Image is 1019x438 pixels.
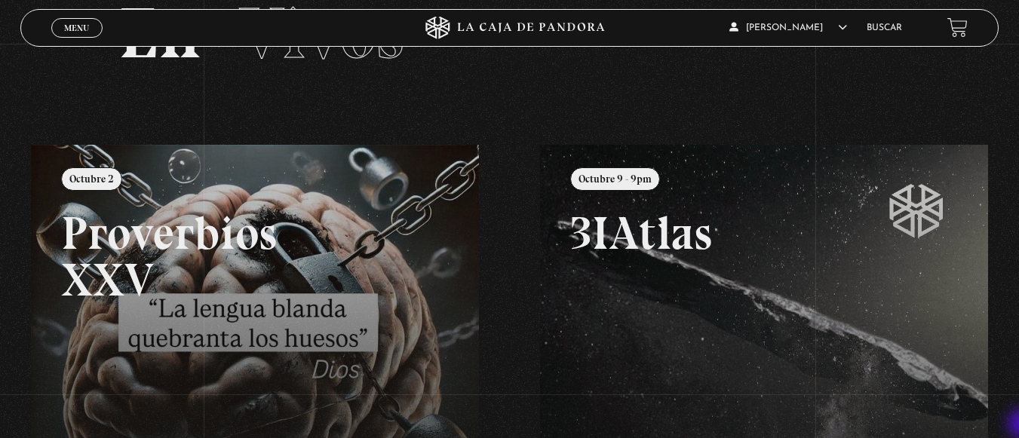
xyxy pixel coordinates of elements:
[867,23,902,32] a: Buscar
[59,35,94,46] span: Cerrar
[947,17,968,38] a: View your shopping cart
[729,23,847,32] span: [PERSON_NAME]
[64,23,89,32] span: Menu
